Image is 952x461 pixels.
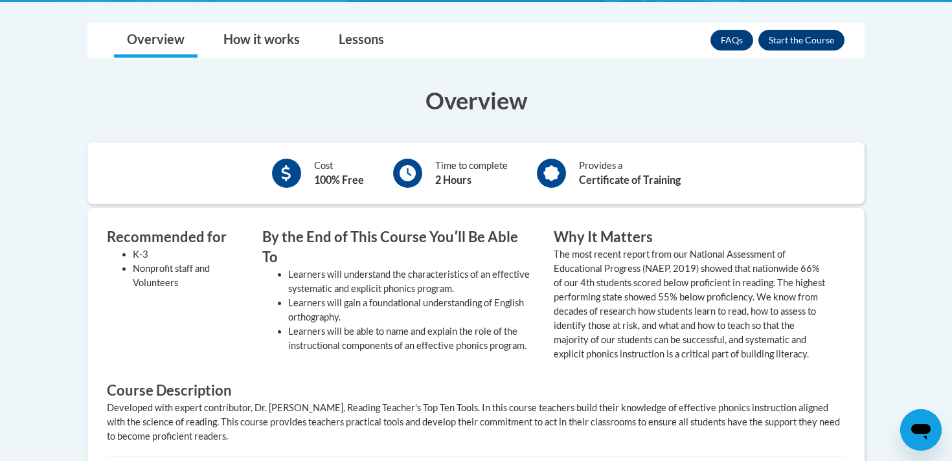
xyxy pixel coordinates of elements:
[314,174,364,186] b: 100% Free
[133,262,243,290] li: Nonprofit staff and Volunteers
[288,267,534,296] li: Learners will understand the characteristics of an effective systematic and explicit phonics prog...
[87,84,865,117] h3: Overview
[326,23,397,58] a: Lessons
[435,159,508,188] div: Time to complete
[435,174,471,186] b: 2 Hours
[710,30,753,51] a: FAQs
[579,174,681,186] b: Certificate of Training
[107,227,243,247] h3: Recommended for
[314,159,364,188] div: Cost
[288,296,534,324] li: Learners will gain a foundational understanding of English orthography.
[210,23,313,58] a: How it works
[107,401,845,444] div: Developed with expert contributor, Dr. [PERSON_NAME], Reading Teacher's Top Ten Tools. In this co...
[114,23,198,58] a: Overview
[554,249,825,359] value: The most recent report from our National Assessment of Educational Progress (NAEP, 2019) showed t...
[758,30,844,51] button: Enroll
[900,409,942,451] iframe: Button to launch messaging window
[579,159,681,188] div: Provides a
[133,247,243,262] li: K-3
[554,227,826,247] h3: Why It Matters
[262,227,534,267] h3: By the End of This Course Youʹll Be Able To
[288,324,534,353] li: Learners will be able to name and explain the role of the instructional components of an effectiv...
[107,381,845,401] h3: Course Description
